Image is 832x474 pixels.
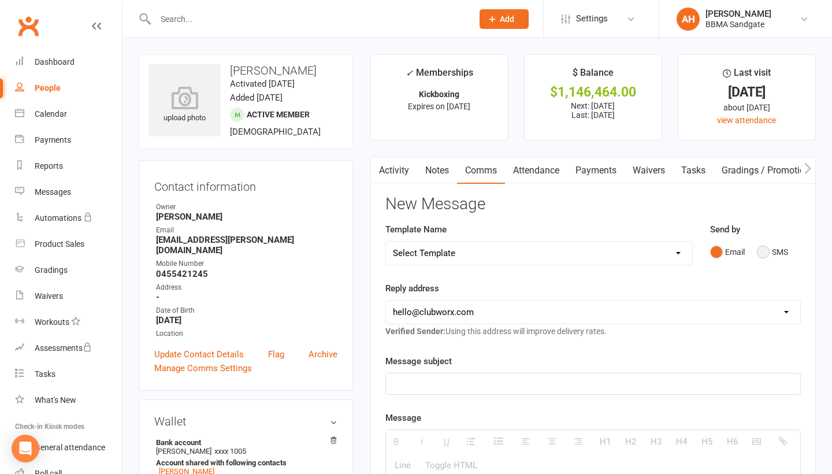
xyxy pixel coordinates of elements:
a: Gradings / Promotions [714,157,823,184]
a: Assessments [15,335,122,361]
div: Assessments [35,343,92,353]
div: AH [677,8,700,31]
a: Dashboard [15,49,122,75]
div: General attendance [35,443,105,452]
div: Tasks [35,369,55,379]
div: Location [156,328,337,339]
strong: [DATE] [156,315,337,325]
div: BBMA Sandgate [705,19,771,29]
div: Messages [35,187,71,197]
a: Messages [15,179,122,205]
span: Settings [576,6,608,32]
div: Reports [35,161,63,171]
i: ✓ [406,68,413,79]
div: Email [156,225,337,236]
span: Add [500,14,514,24]
a: Tasks [673,157,714,184]
time: Activated [DATE] [230,79,295,89]
strong: [PERSON_NAME] [156,212,337,222]
div: Product Sales [35,239,84,249]
strong: 0455421245 [156,269,337,279]
a: People [15,75,122,101]
a: Manage Comms Settings [154,361,252,375]
h3: Wallet [154,415,337,428]
div: Payments [35,135,71,145]
a: Product Sales [15,231,122,257]
label: Message subject [385,354,452,368]
strong: Verified Sender: [385,327,445,336]
div: Owner [156,202,337,213]
a: Workouts [15,309,122,335]
button: SMS [757,241,788,263]
button: Email [710,241,745,263]
strong: [EMAIL_ADDRESS][PERSON_NAME][DOMAIN_NAME] [156,235,337,255]
div: Memberships [406,65,473,87]
a: Tasks [15,361,122,387]
label: Send by [710,223,740,236]
div: Gradings [35,265,68,275]
div: Mobile Number [156,258,337,269]
a: What's New [15,387,122,413]
a: Activity [371,157,417,184]
span: xxxx 1005 [214,447,246,456]
div: Waivers [35,291,63,301]
span: [DEMOGRAPHIC_DATA] [230,127,321,137]
a: Waivers [15,283,122,309]
button: Add [480,9,529,29]
h3: [PERSON_NAME] [148,64,343,77]
label: Message [385,411,421,425]
div: Calendar [35,109,67,118]
div: upload photo [148,86,221,124]
a: Payments [15,127,122,153]
div: Open Intercom Messenger [12,435,39,462]
div: Address [156,282,337,293]
div: Date of Birth [156,305,337,316]
input: Search... [152,11,465,27]
span: Expires on [DATE] [408,102,470,111]
a: Archive [309,347,337,361]
a: Comms [457,157,505,184]
a: Clubworx [14,12,43,40]
a: Reports [15,153,122,179]
a: Attendance [505,157,567,184]
a: view attendance [717,116,776,125]
strong: Bank account [156,438,332,447]
a: Payments [567,157,625,184]
label: Reply address [385,282,439,295]
a: Notes [417,157,457,184]
span: Active member [247,110,310,119]
a: Automations [15,205,122,231]
div: Dashboard [35,57,75,66]
h3: Contact information [154,176,337,193]
div: Workouts [35,317,69,327]
p: Next: [DATE] Last: [DATE] [535,101,651,120]
time: Added [DATE] [230,92,283,103]
div: Automations [35,213,81,223]
div: Last visit [723,65,771,86]
a: Flag [268,347,284,361]
label: Template Name [385,223,447,236]
div: What's New [35,395,76,405]
a: Waivers [625,157,673,184]
a: Gradings [15,257,122,283]
div: $ Balance [573,65,614,86]
a: General attendance kiosk mode [15,435,122,461]
div: [DATE] [689,86,805,98]
strong: Account shared with following contacts [156,458,332,467]
a: Calendar [15,101,122,127]
a: Update Contact Details [154,347,244,361]
h3: New Message [385,195,801,213]
span: Using this address will improve delivery rates. [385,327,607,336]
div: People [35,83,61,92]
strong: - [156,292,337,302]
strong: Kickboxing [419,90,459,99]
div: [PERSON_NAME] [705,9,771,19]
div: about [DATE] [689,101,805,114]
div: $1,146,464.00 [535,86,651,98]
